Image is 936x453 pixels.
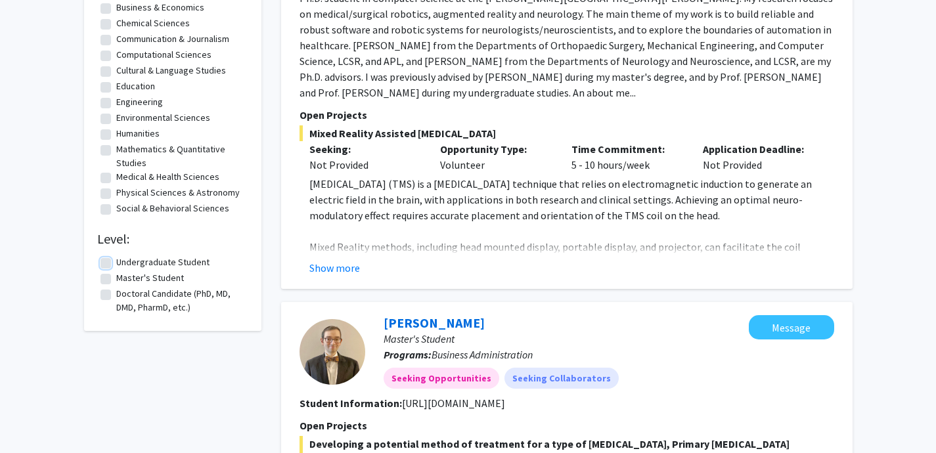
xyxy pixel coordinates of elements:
[116,64,226,77] label: Cultural & Language Studies
[384,332,455,345] span: Master's Student
[384,368,499,389] mat-chip: Seeking Opportunities
[300,108,367,121] span: Open Projects
[116,186,240,200] label: Physical Sciences & Astronomy
[300,125,834,141] span: Mixed Reality Assisted [MEDICAL_DATA]
[116,48,212,62] label: Computational Sciences
[116,111,210,125] label: Environmental Sciences
[430,141,562,173] div: Volunteer
[693,141,824,173] div: Not Provided
[116,202,229,215] label: Social & Behavioral Sciences
[10,394,56,443] iframe: Chat
[116,79,155,93] label: Education
[309,141,421,157] p: Seeking:
[440,141,552,157] p: Opportunity Type:
[116,287,245,314] label: Doctoral Candidate (PhD, MD, DMD, PharmD, etc.)
[402,397,505,410] fg-read-more: [URL][DOMAIN_NAME]
[384,348,432,361] b: Programs:
[116,170,219,184] label: Medical & Health Sciences
[749,315,834,339] button: Message Andrew Michaelson
[116,255,210,269] label: Undergraduate Student
[300,397,402,410] b: Student Information:
[309,177,812,222] span: [MEDICAL_DATA] (TMS) is a [MEDICAL_DATA] technique that relies on electromagnetic induction to ge...
[116,95,163,109] label: Engineering
[432,348,533,361] span: Business Administration
[562,141,693,173] div: 5 - 10 hours/week
[309,157,421,173] div: Not Provided
[309,239,834,270] p: Mixed Reality methods, including head mounted display, portable display, and projector, can facil...
[571,141,683,157] p: Time Commitment:
[300,419,367,432] span: Open Projects
[116,1,204,14] label: Business & Economics
[384,314,485,331] a: [PERSON_NAME]
[116,32,229,46] label: Communication & Journalism
[703,141,814,157] p: Application Deadline:
[309,260,360,276] button: Show more
[116,271,184,285] label: Master's Student
[116,127,160,140] label: Humanities
[116,142,245,170] label: Mathematics & Quantitative Studies
[116,16,190,30] label: Chemical Sciences
[504,368,619,389] mat-chip: Seeking Collaborators
[97,231,248,247] h2: Level:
